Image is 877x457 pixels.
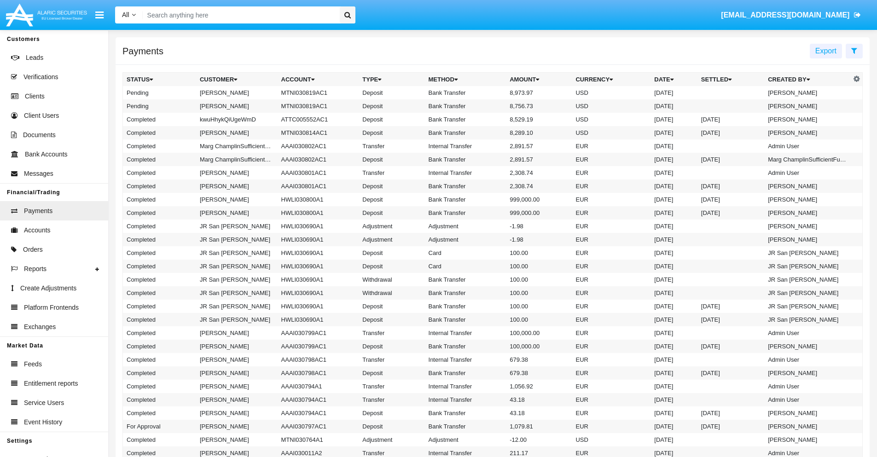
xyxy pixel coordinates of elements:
[506,246,572,260] td: 100.00
[650,166,697,179] td: [DATE]
[123,366,196,380] td: Completed
[359,313,424,326] td: Deposit
[24,206,52,216] span: Payments
[506,366,572,380] td: 679.38
[764,99,851,113] td: [PERSON_NAME]
[359,326,424,340] td: Transfer
[506,86,572,99] td: 8,973.97
[764,380,851,393] td: Admin User
[24,226,51,235] span: Accounts
[506,260,572,273] td: 100.00
[278,126,359,139] td: MTNI030814AC1
[697,206,764,220] td: [DATE]
[196,313,278,326] td: JR San [PERSON_NAME]
[123,166,196,179] td: Completed
[278,260,359,273] td: HWLI030690A1
[196,380,278,393] td: [PERSON_NAME]
[196,273,278,286] td: JR San [PERSON_NAME]
[20,283,76,293] span: Create Adjustments
[650,179,697,193] td: [DATE]
[650,86,697,99] td: [DATE]
[650,206,697,220] td: [DATE]
[123,113,196,126] td: Completed
[650,326,697,340] td: [DATE]
[650,193,697,206] td: [DATE]
[425,380,506,393] td: Internal Transfer
[572,420,650,433] td: EUR
[196,420,278,433] td: [PERSON_NAME]
[650,380,697,393] td: [DATE]
[425,233,506,246] td: Adjustment
[123,433,196,446] td: Completed
[506,286,572,300] td: 100.00
[24,303,79,312] span: Platform Frontends
[810,44,842,58] button: Export
[196,73,278,87] th: Customer
[196,193,278,206] td: [PERSON_NAME]
[359,273,424,286] td: Withdrawal
[123,353,196,366] td: Completed
[650,273,697,286] td: [DATE]
[572,246,650,260] td: EUR
[278,353,359,366] td: AAAI030798AC1
[24,169,53,179] span: Messages
[697,113,764,126] td: [DATE]
[278,380,359,393] td: AAAI030794A1
[764,433,851,446] td: [PERSON_NAME]
[122,11,129,18] span: All
[123,220,196,233] td: Completed
[123,153,196,166] td: Completed
[572,220,650,233] td: EUR
[764,126,851,139] td: [PERSON_NAME]
[278,286,359,300] td: HWLI030690A1
[278,340,359,353] td: AAAI030799AC1
[278,220,359,233] td: HWLI030690A1
[359,260,424,273] td: Deposit
[196,153,278,166] td: Marg ChamplinSufficientFunds
[278,273,359,286] td: HWLI030690A1
[572,139,650,153] td: EUR
[764,220,851,233] td: [PERSON_NAME]
[697,420,764,433] td: [DATE]
[24,379,78,388] span: Entitlement reports
[764,233,851,246] td: [PERSON_NAME]
[425,300,506,313] td: Bank Transfer
[572,300,650,313] td: EUR
[196,393,278,406] td: [PERSON_NAME]
[506,433,572,446] td: -12.00
[196,340,278,353] td: [PERSON_NAME]
[697,73,764,87] th: Settled
[123,300,196,313] td: Completed
[572,99,650,113] td: USD
[764,153,851,166] td: Marg ChamplinSufficientFunds
[196,406,278,420] td: [PERSON_NAME]
[123,340,196,353] td: Completed
[764,179,851,193] td: [PERSON_NAME]
[764,353,851,366] td: Admin User
[359,420,424,433] td: Deposit
[764,246,851,260] td: JR San [PERSON_NAME]
[196,326,278,340] td: [PERSON_NAME]
[359,206,424,220] td: Deposit
[815,47,836,55] span: Export
[764,313,851,326] td: JR San [PERSON_NAME]
[196,126,278,139] td: [PERSON_NAME]
[650,73,697,87] th: Date
[359,139,424,153] td: Transfer
[359,166,424,179] td: Transfer
[278,73,359,87] th: Account
[572,353,650,366] td: EUR
[650,153,697,166] td: [DATE]
[278,420,359,433] td: AAAI030797AC1
[506,139,572,153] td: 2,891.57
[650,313,697,326] td: [DATE]
[506,233,572,246] td: -1.98
[764,166,851,179] td: Admin User
[572,179,650,193] td: EUR
[359,113,424,126] td: Deposit
[650,406,697,420] td: [DATE]
[425,433,506,446] td: Adjustment
[278,206,359,220] td: HWLI030800A1
[425,206,506,220] td: Bank Transfer
[572,326,650,340] td: EUR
